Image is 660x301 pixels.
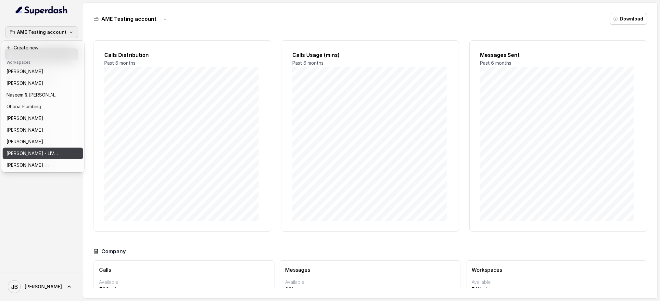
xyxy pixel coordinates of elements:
[6,91,58,99] p: Naseem & [PERSON_NAME]
[6,79,43,87] p: [PERSON_NAME]
[6,126,43,134] p: [PERSON_NAME]
[6,114,43,122] p: [PERSON_NAME]
[6,103,41,111] p: Ohana Plumbing
[17,28,67,36] p: AME Testing account
[6,68,43,75] p: [PERSON_NAME]
[6,138,43,146] p: [PERSON_NAME]
[6,161,43,169] p: [PERSON_NAME]
[5,26,78,38] button: AME Testing account
[3,42,83,54] button: Create new
[3,57,83,67] header: Workspaces
[1,41,84,172] div: AME Testing account
[6,150,58,157] p: [PERSON_NAME] - LIVE - AME Number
